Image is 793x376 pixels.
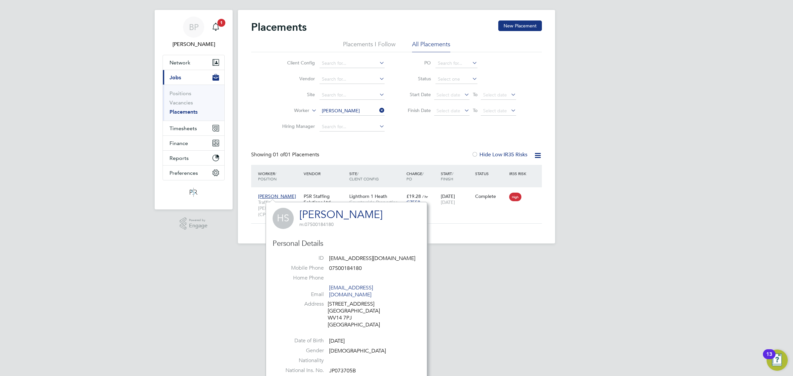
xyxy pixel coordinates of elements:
[163,166,224,180] button: Preferences
[435,59,477,68] input: Search for...
[163,187,225,198] a: Go to home page
[170,155,189,161] span: Reports
[163,40,225,48] span: Ben Perkin
[483,108,507,114] span: Select date
[435,75,477,84] input: Select one
[278,337,324,344] label: Date of Birth
[189,223,208,229] span: Engage
[256,190,542,195] a: [PERSON_NAME]Traffic [PERSON_NAME] (CPCS) (Zone 5)PSR Staffing Solutions LtdLighthorn 1 HeathCoun...
[471,106,479,115] span: To
[441,171,453,181] span: / Finish
[277,92,315,97] label: Site
[209,17,222,38] a: 1
[299,221,334,227] span: 07500184180
[320,122,385,132] input: Search for...
[180,217,208,230] a: Powered byEngage
[329,284,373,298] a: [EMAIL_ADDRESS][DOMAIN_NAME]
[278,301,324,308] label: Address
[163,121,224,135] button: Timesheets
[258,193,296,199] span: [PERSON_NAME]
[278,291,324,298] label: Email
[348,168,405,185] div: Site
[302,168,348,179] div: Vendor
[278,357,324,364] label: Nationality
[498,20,542,31] button: New Placement
[441,199,455,205] span: [DATE]
[170,59,190,66] span: Network
[278,275,324,282] label: Home Phone
[401,92,431,97] label: Start Date
[328,301,391,328] div: [STREET_ADDRESS] [GEOGRAPHIC_DATA] WV14 7PJ [GEOGRAPHIC_DATA]
[170,109,198,115] a: Placements
[217,19,225,27] span: 1
[258,199,300,217] span: Traffic [PERSON_NAME] (CPCS) (Zone 5)
[299,208,383,221] a: [PERSON_NAME]
[343,40,396,52] li: Placements I Follow
[422,194,428,199] span: / hr
[406,193,421,199] span: £19.28
[188,187,200,198] img: psrsolutions-logo-retina.png
[277,76,315,82] label: Vendor
[401,60,431,66] label: PO
[170,170,198,176] span: Preferences
[406,199,420,205] span: CZ558
[170,125,197,132] span: Timesheets
[273,151,285,158] span: 01 of
[278,265,324,272] label: Mobile Phone
[349,193,387,199] span: Lighthorn 1 Heath
[277,123,315,129] label: Hiring Manager
[329,348,386,354] span: [DEMOGRAPHIC_DATA]
[401,76,431,82] label: Status
[508,168,530,179] div: IR35 Risk
[251,151,321,158] div: Showing
[278,347,324,354] label: Gender
[767,350,788,371] button: Open Resource Center, 13 new notifications
[401,107,431,113] label: Finish Date
[170,140,188,146] span: Finance
[406,171,424,181] span: / PO
[405,168,439,185] div: Charge
[509,193,521,201] span: High
[320,106,385,116] input: Search for...
[170,90,191,96] a: Positions
[170,99,193,106] a: Vacancies
[329,367,356,374] span: JP073705B
[273,208,294,229] span: HS
[412,40,450,52] li: All Placements
[302,190,348,208] div: PSR Staffing Solutions Ltd
[472,151,527,158] label: Hide Low IR35 Risks
[277,60,315,66] label: Client Config
[278,367,324,374] label: National Ins. No.
[329,255,415,262] span: [EMAIL_ADDRESS][DOMAIN_NAME]
[299,221,305,227] span: m:
[163,136,224,150] button: Finance
[170,74,181,81] span: Jobs
[766,354,772,363] div: 13
[320,59,385,68] input: Search for...
[436,108,460,114] span: Select date
[475,193,506,199] div: Complete
[483,92,507,98] span: Select date
[163,70,224,85] button: Jobs
[258,171,277,181] span: / Position
[189,217,208,223] span: Powered by
[271,107,309,114] label: Worker
[163,55,224,70] button: Network
[471,90,479,99] span: To
[273,239,420,248] h3: Personal Details
[439,168,473,185] div: Start
[163,85,224,121] div: Jobs
[320,75,385,84] input: Search for...
[349,199,403,211] span: Countryside Properties UK Ltd
[320,91,385,100] input: Search for...
[251,20,307,34] h2: Placements
[278,255,324,262] label: ID
[163,17,225,48] a: BP[PERSON_NAME]
[163,151,224,165] button: Reports
[439,190,473,208] div: [DATE]
[155,10,233,209] nav: Main navigation
[349,171,379,181] span: / Client Config
[473,168,508,179] div: Status
[273,151,319,158] span: 01 Placements
[189,23,199,31] span: BP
